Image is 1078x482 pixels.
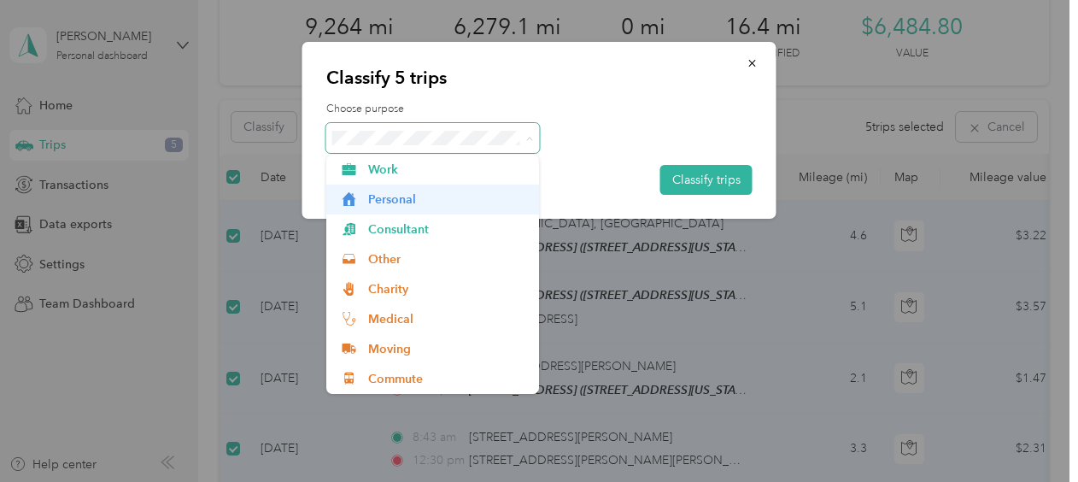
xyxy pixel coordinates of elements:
span: Charity [368,280,527,298]
span: Moving [368,340,527,358]
span: Other [368,250,527,268]
span: Consultant [368,220,527,238]
span: Medical [368,310,527,328]
span: Work [368,161,527,179]
label: Choose purpose [326,102,753,117]
p: Classify 5 trips [326,66,753,90]
span: Personal [368,191,527,209]
button: Classify trips [660,165,753,195]
iframe: Everlance-gr Chat Button Frame [982,386,1078,482]
span: Commute [368,370,527,388]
